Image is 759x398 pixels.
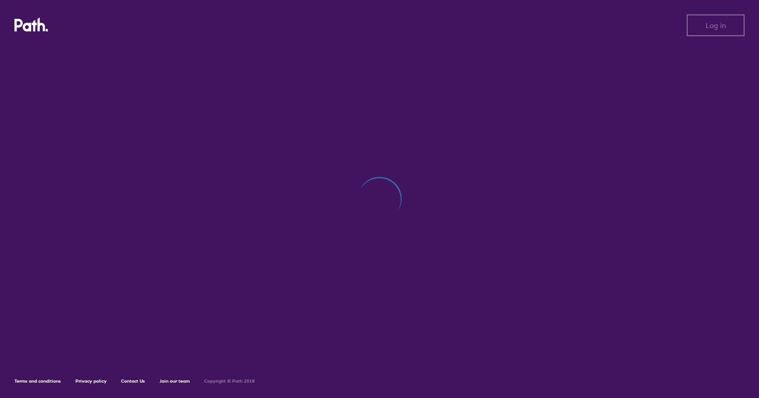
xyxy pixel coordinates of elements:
[75,378,107,384] a: Privacy policy
[121,378,145,384] a: Contact Us
[706,21,726,29] span: Log in
[687,14,745,36] button: Log in
[14,378,61,384] a: Terms and conditions
[159,378,190,384] a: Join our team
[204,379,255,384] h6: Copyright © Path 2018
